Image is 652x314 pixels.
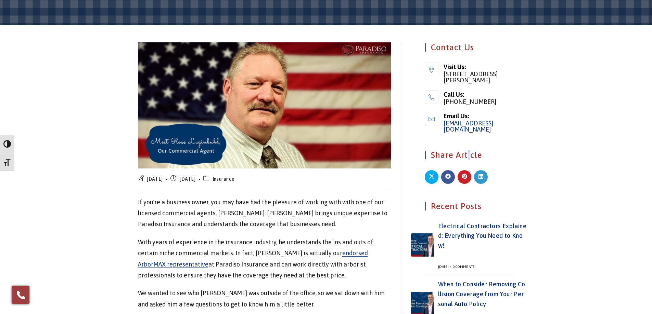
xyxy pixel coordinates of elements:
[438,265,452,269] div: [DATE]
[444,112,513,120] span: Email Us:
[170,175,203,185] li: [DATE]
[444,120,493,133] a: [EMAIL_ADDRESS][DOMAIN_NAME]
[444,63,513,71] span: Visit Us:
[444,71,513,83] span: [STREET_ADDRESS][PERSON_NAME]
[138,175,171,185] li: [DATE]
[138,197,391,230] p: If you’re a business owner, you may have had the pleasure of working with with one of our license...
[453,265,474,269] a: 0 Comments
[138,238,373,257] span: With years of experience in the insurance industry, he understands the ins and outs of certain ni...
[425,202,513,210] h4: Recent Posts
[138,289,385,308] span: We wanted to see who [PERSON_NAME] was outside of the office, so we sat down with him and asked h...
[213,176,234,182] a: Insurance
[444,90,513,99] span: Call Us:
[138,42,391,169] img: You are currently viewing Meet Ross Luginbuhl, Our Commercial Agent
[438,222,526,249] a: Electrical Contractors Explained: Everything You Need to Know!
[138,249,368,268] a: endorsed ArborMAX representative
[438,281,525,308] a: When to Consider Removing Collision Coverage from Your Personal Auto Policy
[15,289,26,300] img: Phone icon
[425,43,513,52] h4: Contact Us
[444,99,513,105] span: [PHONE_NUMBER]
[138,261,366,279] span: at Paradiso Insurance and can work directly with arborist professionals to ensure they have the c...
[425,151,513,159] h4: Share Article
[449,265,452,269] span: /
